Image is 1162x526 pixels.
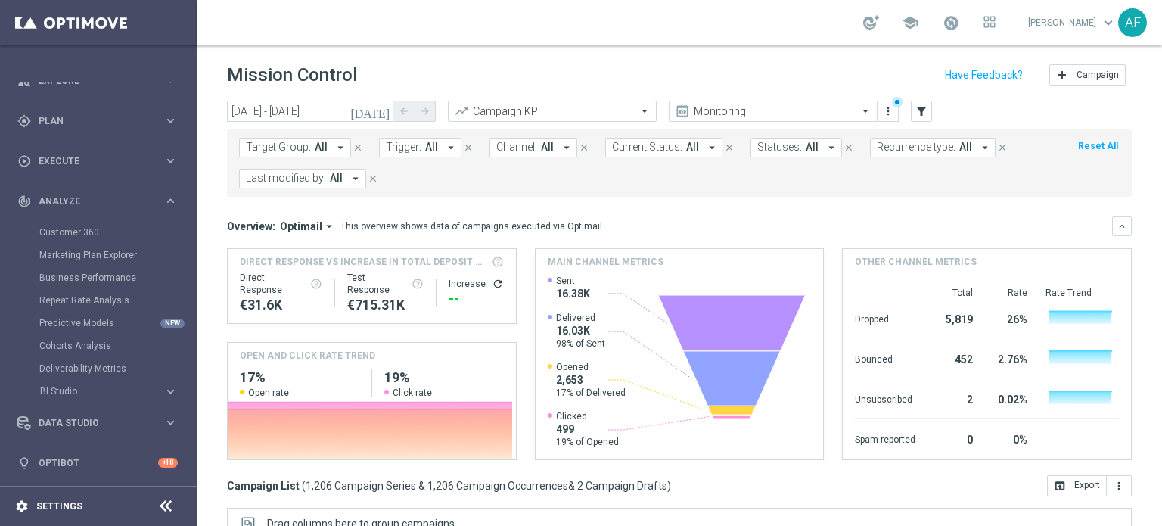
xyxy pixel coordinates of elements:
button: Optimail arrow_drop_down [275,219,340,233]
span: 2,653 [556,373,626,387]
span: All [541,141,554,154]
span: Recurrence type: [877,141,955,154]
button: Last modified by: All arrow_drop_down [239,169,366,188]
div: 0 [934,426,973,450]
span: school [902,14,918,31]
button: Reset All [1077,138,1120,154]
i: open_in_browser [1054,480,1066,492]
span: 98% of Sent [556,338,605,350]
i: track_changes [17,195,31,208]
div: Rate [991,287,1027,299]
div: €31,600 [240,296,322,314]
button: close [577,139,591,156]
button: lightbulb Optibot +10 [17,457,179,469]
button: more_vert [1107,475,1132,496]
i: arrow_drop_down [825,141,838,154]
span: Clicked [556,410,619,422]
span: Direct Response VS Increase In Total Deposit Amount [240,255,487,269]
div: €715,312 [347,296,424,314]
div: Spam reported [855,426,915,450]
i: close [368,173,378,184]
button: close [461,139,475,156]
div: +10 [158,458,178,468]
div: BI Studio [39,380,195,403]
div: -- [449,290,504,308]
button: close [996,139,1009,156]
button: keyboard_arrow_down [1112,216,1132,236]
span: Opened [556,361,626,373]
span: Analyze [39,197,163,206]
i: play_circle_outline [17,154,31,168]
span: Delivered [556,312,605,324]
span: Click rate [393,387,432,399]
i: keyboard_arrow_right [163,384,178,399]
span: ) [667,479,671,493]
multiple-options-button: Export to CSV [1047,479,1132,491]
i: gps_fixed [17,114,31,128]
div: This overview shows data of campaigns executed via Optimail [340,219,602,233]
span: Current Status: [612,141,682,154]
i: keyboard_arrow_down [1117,221,1127,232]
button: Trigger: All arrow_drop_down [379,138,461,157]
button: close [351,139,365,156]
button: close [366,170,380,187]
button: close [722,139,736,156]
i: keyboard_arrow_right [163,114,178,128]
i: close [844,142,854,153]
button: track_changes Analyze keyboard_arrow_right [17,195,179,207]
i: close [997,142,1008,153]
div: NEW [160,319,185,328]
span: Target Group: [246,141,311,154]
div: BI Studio keyboard_arrow_right [39,385,179,397]
h4: Other channel metrics [855,255,977,269]
span: Campaign [1077,70,1119,80]
i: close [463,142,474,153]
div: Analyze [17,195,163,208]
h3: Overview: [227,219,275,233]
i: add [1056,69,1068,81]
div: 5,819 [934,306,973,330]
div: Data Studio keyboard_arrow_right [17,417,179,429]
button: close [842,139,856,156]
div: BI Studio [40,387,163,396]
i: more_vert [882,105,894,117]
button: play_circle_outline Execute keyboard_arrow_right [17,155,179,167]
div: gps_fixed Plan keyboard_arrow_right [17,115,179,127]
span: All [686,141,699,154]
div: 0% [991,426,1027,450]
i: more_vert [1113,480,1125,492]
div: Rate Trend [1045,287,1119,299]
button: filter_alt [911,101,932,122]
button: Recurrence type: All arrow_drop_down [870,138,996,157]
button: Statuses: All arrow_drop_down [750,138,842,157]
span: 2 Campaign Drafts [577,479,667,493]
button: Target Group: All arrow_drop_down [239,138,351,157]
button: person_search Explore keyboard_arrow_right [17,75,179,87]
i: close [353,142,363,153]
div: 2 [934,386,973,410]
a: Optibot [39,443,158,483]
span: All [806,141,819,154]
div: Optibot [17,443,178,483]
span: 17% of Delivered [556,387,626,399]
i: arrow_drop_down [705,141,719,154]
button: Channel: All arrow_drop_down [489,138,577,157]
div: Bounced [855,346,915,370]
span: Open rate [248,387,289,399]
button: refresh [492,278,504,290]
i: close [579,142,589,153]
i: filter_alt [915,104,928,118]
div: Execute [17,154,163,168]
span: All [425,141,438,154]
div: Cohorts Analysis [39,335,195,357]
i: arrow_drop_down [349,172,362,185]
div: Customer 360 [39,221,195,244]
h2: 17% [240,369,359,387]
div: 26% [991,306,1027,330]
i: arrow_drop_down [444,141,458,154]
a: Predictive Models [39,317,157,329]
